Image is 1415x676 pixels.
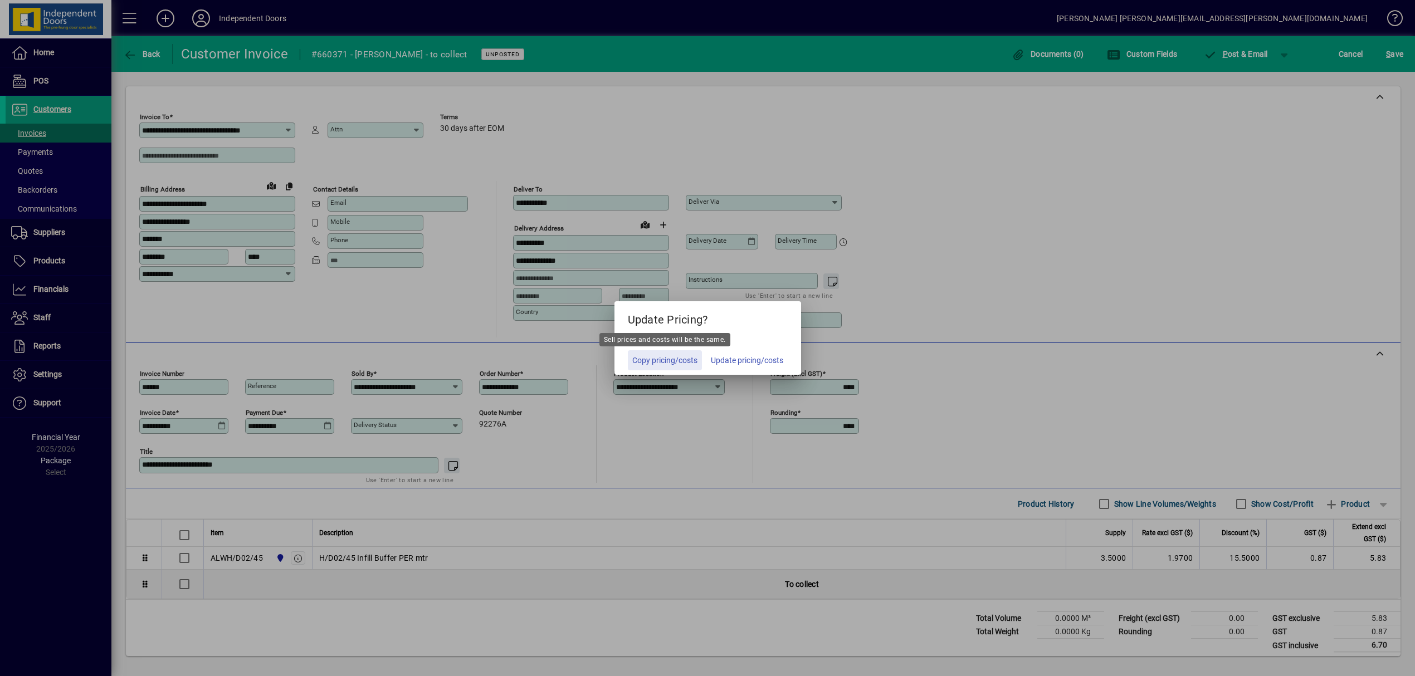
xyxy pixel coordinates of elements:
[706,350,788,370] button: Update pricing/costs
[711,355,783,366] span: Update pricing/costs
[632,355,697,366] span: Copy pricing/costs
[614,301,801,334] h5: Update Pricing?
[599,333,730,346] div: Sell prices and costs will be the same.
[628,350,702,370] button: Copy pricing/costs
